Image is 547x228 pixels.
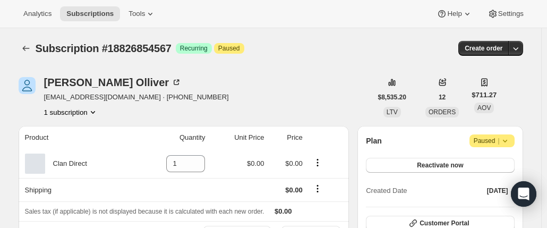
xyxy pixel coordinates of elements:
[285,159,303,167] span: $0.00
[465,44,502,53] span: Create order
[366,185,407,196] span: Created Date
[458,41,509,56] button: Create order
[122,6,162,21] button: Tools
[17,6,58,21] button: Analytics
[36,43,172,54] span: Subscription #18826854567
[432,90,452,105] button: 12
[366,136,382,146] h2: Plan
[387,108,398,116] span: LTV
[309,183,326,195] button: Shipping actions
[439,93,446,102] span: 12
[25,208,264,215] span: Sales tax (if applicable) is not displayed because it is calculated with each new order.
[417,161,463,170] span: Reactivate now
[218,44,240,53] span: Paused
[477,104,491,112] span: AOV
[44,107,98,117] button: Product actions
[44,77,182,88] div: [PERSON_NAME] Olliver
[19,178,135,201] th: Shipping
[180,44,208,53] span: Recurring
[45,158,87,169] div: Clan Direct
[135,126,208,149] th: Quantity
[472,90,497,100] span: $711.27
[378,93,406,102] span: $8,535.20
[487,187,508,195] span: [DATE]
[309,157,326,168] button: Product actions
[447,10,461,18] span: Help
[481,6,530,21] button: Settings
[60,6,120,21] button: Subscriptions
[285,186,303,194] span: $0.00
[19,126,135,149] th: Product
[19,77,36,94] span: Susan Olliver
[498,137,499,145] span: |
[372,90,413,105] button: $8,535.20
[429,108,456,116] span: ORDERS
[247,159,264,167] span: $0.00
[66,10,114,18] span: Subscriptions
[23,10,52,18] span: Analytics
[44,92,229,103] span: [EMAIL_ADDRESS][DOMAIN_NAME] · [PHONE_NUMBER]
[129,10,145,18] span: Tools
[430,6,478,21] button: Help
[420,219,469,227] span: Customer Portal
[481,183,515,198] button: [DATE]
[474,136,510,146] span: Paused
[511,181,536,207] div: Open Intercom Messenger
[498,10,524,18] span: Settings
[275,207,292,215] span: $0.00
[366,158,514,173] button: Reactivate now
[267,126,305,149] th: Price
[19,41,33,56] button: Subscriptions
[208,126,267,149] th: Unit Price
